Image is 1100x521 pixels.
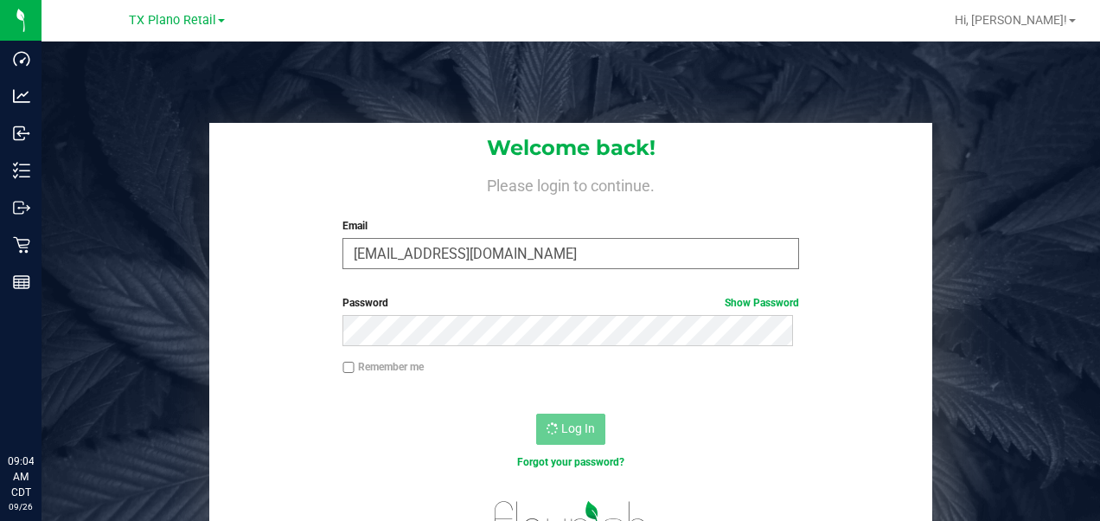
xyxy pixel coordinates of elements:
[561,421,595,435] span: Log In
[13,125,30,142] inline-svg: Inbound
[13,87,30,105] inline-svg: Analytics
[517,456,624,468] a: Forgot your password?
[209,173,932,194] h4: Please login to continue.
[342,359,424,375] label: Remember me
[536,414,605,445] button: Log In
[342,362,355,374] input: Remember me
[13,162,30,179] inline-svg: Inventory
[13,50,30,68] inline-svg: Dashboard
[13,236,30,254] inline-svg: Retail
[8,500,34,513] p: 09/26
[209,137,932,159] h1: Welcome back!
[13,273,30,291] inline-svg: Reports
[342,297,388,309] span: Password
[955,13,1067,27] span: Hi, [PERSON_NAME]!
[342,218,798,234] label: Email
[8,453,34,500] p: 09:04 AM CDT
[725,297,799,309] a: Show Password
[129,13,216,28] span: TX Plano Retail
[13,199,30,216] inline-svg: Outbound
